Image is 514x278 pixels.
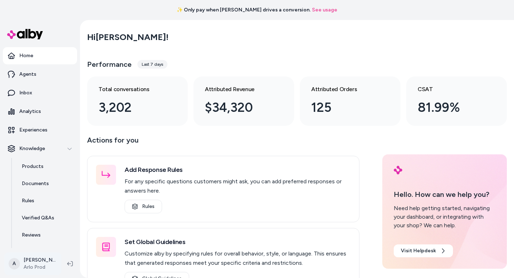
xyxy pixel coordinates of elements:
[311,85,378,94] h3: Attributed Orders
[99,85,165,94] h3: Total conversations
[22,214,54,222] p: Verified Q&As
[406,76,507,126] a: CSAT 81.99%
[312,6,337,14] a: See usage
[19,108,41,115] p: Analytics
[205,85,271,94] h3: Attributed Revenue
[4,252,61,275] button: A[PERSON_NAME]Arlo Prod
[19,89,32,96] p: Inbox
[7,29,43,39] img: alby Logo
[418,85,484,94] h3: CSAT
[22,180,49,187] p: Documents
[15,175,77,192] a: Documents
[137,60,167,69] div: Last 7 days
[3,140,77,157] button: Knowledge
[193,76,294,126] a: Attributed Revenue $34,320
[24,264,56,271] span: Arlo Prod
[125,249,351,268] p: Customize alby by specifying rules for overall behavior, style, or language. This ensures that ge...
[22,197,34,204] p: Rules
[125,200,162,213] a: Rules
[15,227,77,244] a: Reviews
[19,71,36,78] p: Agents
[87,59,132,69] h3: Performance
[24,257,56,264] p: [PERSON_NAME]
[22,163,44,170] p: Products
[125,165,351,175] h3: Add Response Rules
[125,177,351,195] p: For any specific questions customers might ask, you can add preferred responses or answers here.
[311,98,378,117] div: 125
[9,258,20,269] span: A
[99,98,165,117] div: 3,202
[3,66,77,83] a: Agents
[15,244,77,261] a: Survey Questions
[394,189,495,200] p: Hello. How can we help you?
[15,192,77,209] a: Rules
[300,76,400,126] a: Attributed Orders 125
[394,204,495,230] div: Need help getting started, navigating your dashboard, or integrating with your shop? We can help.
[394,244,453,257] a: Visit Helpdesk
[3,121,77,139] a: Experiences
[19,52,33,59] p: Home
[3,103,77,120] a: Analytics
[3,84,77,101] a: Inbox
[19,145,45,152] p: Knowledge
[125,237,351,247] h3: Set Global Guidelines
[394,166,402,174] img: alby Logo
[87,134,359,152] p: Actions for you
[19,126,47,134] p: Experiences
[87,76,188,126] a: Total conversations 3,202
[87,32,168,43] h2: Hi [PERSON_NAME] !
[15,209,77,227] a: Verified Q&As
[418,98,484,117] div: 81.99%
[205,98,271,117] div: $34,320
[22,232,41,239] p: Reviews
[15,158,77,175] a: Products
[177,6,311,14] span: ✨ Only pay when [PERSON_NAME] drives a conversion.
[3,47,77,64] a: Home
